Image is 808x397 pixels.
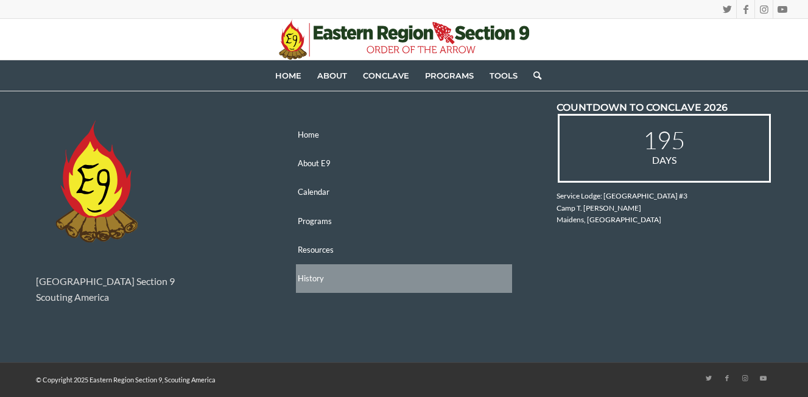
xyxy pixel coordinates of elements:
span: COUNTDOWN TO CONCLAVE 2026 [557,102,728,113]
a: History [296,264,512,293]
a: Home [267,60,309,91]
a: Resources [296,235,512,264]
span: Service Lodge: [GEOGRAPHIC_DATA] #3 Camp T. [PERSON_NAME] Maidens, [GEOGRAPHIC_DATA] [557,191,687,225]
a: About E9 [296,149,512,178]
a: Search [525,60,541,91]
span: Home [275,71,301,80]
span: © Copyright 2025 Eastern Region Section 9, Scouting America [36,372,216,388]
span: Days [572,152,757,168]
a: Home [296,121,512,149]
a: Programs [417,60,482,91]
span: Tools [490,71,518,80]
a: Calendar [296,178,512,206]
a: Programs [296,206,512,235]
span: Conclave [363,71,409,80]
span: About [317,71,347,80]
a: Conclave [355,60,417,91]
span: 195 [572,128,757,152]
a: Link to Youtube [754,369,773,387]
a: Tools [482,60,525,91]
p: [GEOGRAPHIC_DATA] Section 9 Scouting America [36,273,252,306]
a: Link to Facebook [718,369,736,387]
a: Link to Instagram [736,369,754,387]
span: Programs [425,71,474,80]
a: Link to Twitter [700,369,718,387]
a: About [309,60,355,91]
